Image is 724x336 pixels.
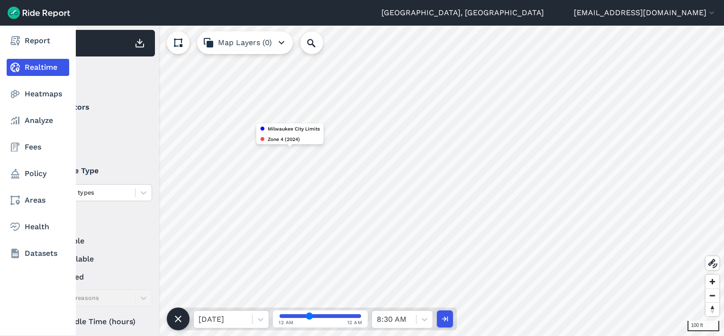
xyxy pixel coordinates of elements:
[38,121,152,132] label: Lime
[7,112,69,129] a: Analyze
[38,94,151,121] summary: Operators
[7,32,69,49] a: Report
[347,319,362,326] span: 12 AM
[706,289,719,302] button: Zoom out
[38,209,151,235] summary: Status
[30,26,724,336] canvas: Map
[7,85,69,103] a: Heatmaps
[279,319,294,326] span: 12 AM
[38,313,152,330] div: Idle Time (hours)
[38,253,152,265] label: unavailable
[38,158,151,184] summary: Vehicle Type
[7,59,69,76] a: Realtime
[706,275,719,289] button: Zoom in
[268,124,320,133] span: Milwaukee City Limits
[8,7,70,19] img: Ride Report
[706,302,719,316] button: Reset bearing to north
[7,218,69,235] a: Health
[7,192,69,209] a: Areas
[7,139,69,156] a: Fees
[38,235,152,247] label: available
[688,321,719,331] div: 100 ft
[35,61,155,90] div: Filter
[38,271,152,283] label: reserved
[381,7,544,19] a: [GEOGRAPHIC_DATA], [GEOGRAPHIC_DATA]
[7,245,69,262] a: Datasets
[7,165,69,182] a: Policy
[300,31,338,54] input: Search Location or Vehicles
[574,7,716,19] button: [EMAIL_ADDRESS][DOMAIN_NAME]
[197,31,293,54] button: Map Layers (0)
[268,135,300,143] span: Zone 4 (2024)
[38,139,152,150] label: Spin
